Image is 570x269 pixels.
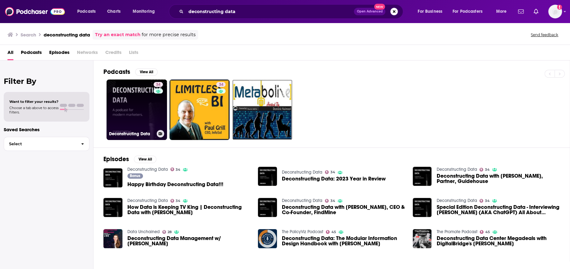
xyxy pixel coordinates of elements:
[170,199,181,203] a: 34
[282,229,323,234] a: The PolicyViz Podcast
[127,182,223,187] a: Happy Birthday Deconstructing Data!!!
[436,167,477,172] a: Deconstructing Data
[436,204,560,215] a: Special Edition Deconstructing Data - Interviewing Gina (AKA ChatGPT) All About Artificial Intell...
[453,7,482,16] span: For Podcasters
[4,127,89,132] p: Saved Searches
[176,168,180,171] span: 34
[103,198,122,217] img: How Data is Keeping TV King | Deconstructing Data with Justin Rosen
[175,4,409,19] div: Search podcasts, credits, & more...
[103,68,158,76] a: PodcastsView All
[77,47,98,60] span: Networks
[162,230,172,234] a: 28
[9,99,59,104] span: Want to filter your results?
[529,32,560,37] button: Send feedback
[282,198,322,203] a: Deconstructing Data
[107,79,167,140] a: 34Deconstructing Data
[548,5,562,18] span: Logged in as elleb2btech
[142,31,196,38] span: for more precise results
[4,142,76,146] span: Select
[492,7,514,17] button: open menu
[103,168,122,187] img: Happy Birthday Deconstructing Data!!!
[436,198,477,203] a: Deconstructing Data
[4,137,89,151] button: Select
[219,82,223,88] span: 34
[49,47,69,60] span: Episodes
[485,231,490,233] span: 45
[374,4,385,10] span: New
[103,155,129,163] h2: Episodes
[176,199,180,202] span: 34
[325,170,335,174] a: 34
[436,236,560,246] a: Deconstructing Data Center Megadeals with DigitalBridge's Marc Ganzi
[557,5,562,10] svg: Add a profile image
[105,47,121,60] span: Credits
[418,7,442,16] span: For Business
[5,6,65,17] a: Podchaser - Follow, Share and Rate Podcasts
[169,79,230,140] a: 34
[485,168,490,171] span: 34
[436,204,560,215] span: Special Edition Deconstructing Data - Interviewing [PERSON_NAME] (AKA ChatGPT) All About Artifici...
[7,47,13,60] a: All
[326,230,336,234] a: 45
[109,131,154,137] h3: Deconstructing Data
[156,82,160,88] span: 34
[154,82,163,87] a: 34
[127,198,168,203] a: Deconstructing Data
[130,174,140,178] span: Bonus
[282,176,386,181] a: Deconstructing Data: 2023 Year in Review
[413,167,432,186] img: Deconstructing Data with Bob Audet, Partner, Guidehouse
[282,204,405,215] span: Deconstructing Data with [PERSON_NAME], CEO & Co-Founder, FindMine
[77,7,96,16] span: Podcasts
[4,77,89,86] h2: Filter By
[21,47,42,60] a: Podcasts
[330,171,335,174] span: 34
[436,173,560,184] span: Deconstructing Data with [PERSON_NAME], Partner, Guidehouse
[103,155,156,163] a: EpisodesView All
[103,7,124,17] a: Charts
[133,7,155,16] span: Monitoring
[531,6,541,17] a: Show notifications dropdown
[103,68,130,76] h2: Podcasts
[127,236,251,246] span: Deconstructing Data Management w/ [PERSON_NAME]
[282,204,405,215] a: Deconstructing Data with Michelle Bacharach, CEO & Co-Founder, FindMine
[216,82,226,87] a: 34
[496,7,506,16] span: More
[282,170,322,175] a: Deconstructing Data
[258,229,277,248] img: Deconstructing Data: The Modular Information Design Handbook with Nicole
[103,229,122,248] a: Deconstructing Data Management w/ Yuliia Tkachova
[73,7,104,17] button: open menu
[436,173,560,184] a: Deconstructing Data with Bob Audet, Partner, Guidehouse
[186,7,354,17] input: Search podcasts, credits, & more...
[282,236,405,246] span: Deconstructing Data: The Modular Information Design Handbook with [PERSON_NAME]
[330,199,335,202] span: 34
[485,199,490,202] span: 34
[127,167,168,172] a: Deconstructing Data
[548,5,562,18] img: User Profile
[258,198,277,217] img: Deconstructing Data with Michelle Bacharach, CEO & Co-Founder, FindMine
[168,231,172,233] span: 28
[44,32,90,38] h3: deconstructing data
[413,229,432,248] img: Deconstructing Data Center Megadeals with DigitalBridge's Marc Ganzi
[134,156,156,163] button: View All
[127,204,251,215] a: How Data is Keeping TV King | Deconstructing Data with Justin Rosen
[21,32,36,38] h3: Search
[282,236,405,246] a: Deconstructing Data: The Modular Information Design Handbook with Nicole
[95,31,140,38] a: Try an exact match
[357,10,382,13] span: Open Advanced
[479,199,490,203] a: 34
[170,167,181,171] a: 34
[129,47,138,60] span: Lists
[127,204,251,215] span: How Data is Keeping TV King | Deconstructing Data with [PERSON_NAME]
[258,167,277,186] a: Deconstructing Data: 2023 Year in Review
[413,198,432,217] img: Special Edition Deconstructing Data - Interviewing Gina (AKA ChatGPT) All About Artificial Intell...
[128,7,163,17] button: open menu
